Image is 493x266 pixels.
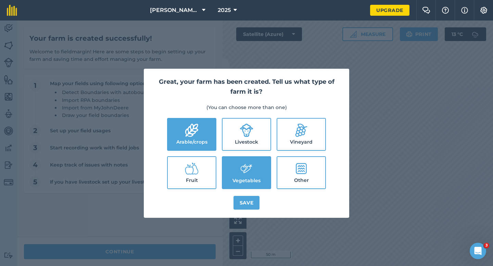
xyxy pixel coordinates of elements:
a: Upgrade [370,5,409,16]
h2: Great, your farm has been created. Tell us what type of farm it is? [152,77,341,97]
span: 2025 [218,6,231,14]
img: A cog icon [480,7,488,14]
span: [PERSON_NAME] & Sons Farming LTD [150,6,199,14]
img: svg+xml;base64,PHN2ZyB4bWxucz0iaHR0cDovL3d3dy53My5vcmcvMjAwMC9zdmciIHdpZHRoPSIxNyIgaGVpZ2h0PSIxNy... [461,6,468,14]
img: fieldmargin Logo [7,5,17,16]
label: Fruit [168,157,216,188]
img: Two speech bubbles overlapping with the left bubble in the forefront [422,7,430,14]
label: Other [277,157,325,188]
img: A question mark icon [441,7,450,14]
label: Livestock [223,119,270,150]
iframe: Intercom live chat [470,243,486,259]
p: (You can choose more than one) [152,104,341,111]
label: Vineyard [277,119,325,150]
span: 3 [484,243,489,248]
button: Save [233,196,260,210]
label: Arable/crops [168,119,216,150]
label: Vegetables [223,157,270,188]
